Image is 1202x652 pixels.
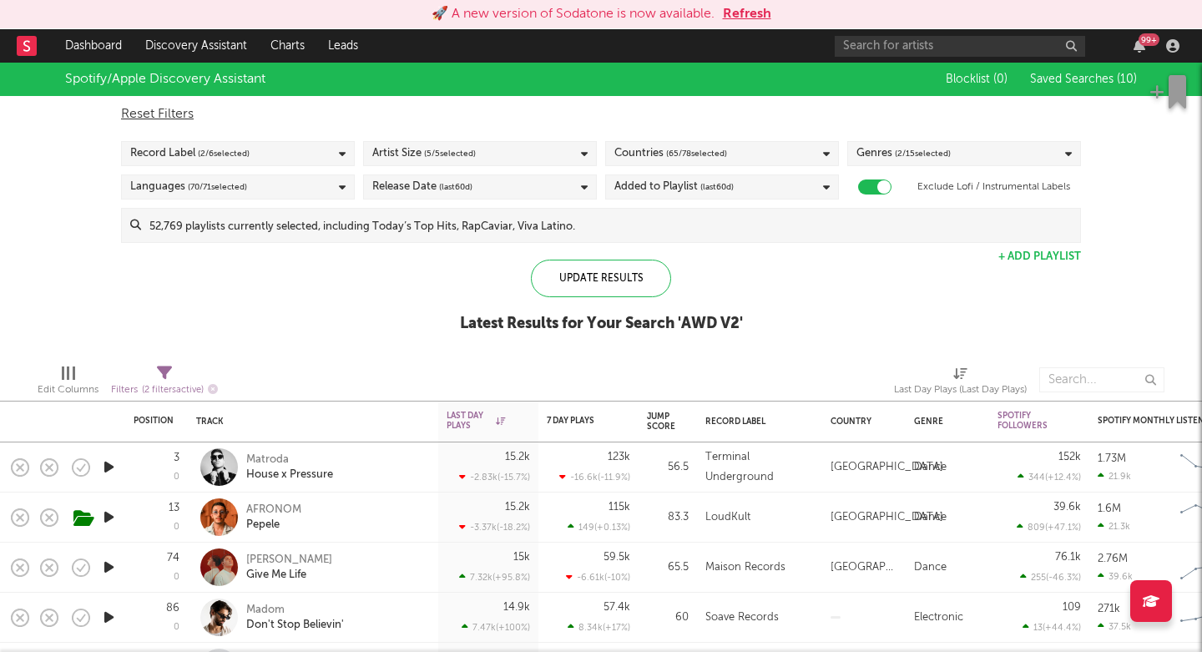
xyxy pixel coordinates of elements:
[559,472,630,483] div: -16.6k ( -11.9 % )
[1139,33,1159,46] div: 99 +
[174,473,179,482] div: 0
[705,447,814,488] div: Terminal Underground
[246,452,333,468] div: Matroda
[1134,39,1145,53] button: 99+
[1098,521,1130,532] div: 21.3k
[614,177,734,197] div: Added to Playlist
[1117,73,1137,85] span: ( 10 )
[993,73,1008,85] span: ( 0 )
[246,618,344,633] div: Don't Stop Believin'
[1098,503,1121,514] div: 1.6M
[1063,602,1081,613] div: 109
[609,502,630,513] div: 115k
[372,177,472,197] div: Release Date
[513,552,530,563] div: 15k
[547,416,605,426] div: 7 Day Plays
[614,144,727,164] div: Countries
[246,468,333,483] div: House x Pressure
[1025,73,1137,86] button: Saved Searches (10)
[141,209,1080,242] input: 52,769 playlists currently selected, including Today’s Top Hits, RapCaviar, Viva Latino.
[914,558,947,578] div: Dance
[424,144,476,164] span: ( 5 / 5 selected)
[894,359,1027,407] div: Last Day Plays (Last Day Plays)
[38,380,98,400] div: Edit Columns
[1053,502,1081,513] div: 39.6k
[723,4,771,24] button: Refresh
[316,29,370,63] a: Leads
[246,603,344,618] div: Madom
[1020,572,1081,583] div: 255 ( -46.3 % )
[705,417,806,427] div: Record Label
[142,386,204,395] span: ( 2 filters active)
[130,144,250,164] div: Record Label
[174,573,179,582] div: 0
[246,503,301,533] a: AFRONOMPepele
[895,144,951,164] span: ( 2 / 15 selected)
[505,502,530,513] div: 15.2k
[1098,571,1133,582] div: 39.6k
[246,553,332,568] div: [PERSON_NAME]
[174,623,179,632] div: 0
[1018,472,1081,483] div: 344 ( +12.4 % )
[174,523,179,532] div: 0
[246,452,333,483] a: MatrodaHouse x Pressure
[604,602,630,613] div: 57.4k
[568,622,630,633] div: 8.34k ( +17 % )
[503,602,530,613] div: 14.9k
[946,73,1008,85] span: Blocklist
[174,452,179,463] div: 3
[65,69,265,89] div: Spotify/Apple Discovery Assistant
[134,29,259,63] a: Discovery Assistant
[372,144,476,164] div: Artist Size
[198,144,250,164] span: ( 2 / 6 selected)
[831,508,943,528] div: [GEOGRAPHIC_DATA]
[505,452,530,462] div: 15.2k
[1098,621,1131,632] div: 37.5k
[894,380,1027,400] div: Last Day Plays (Last Day Plays)
[705,558,785,578] div: Maison Records
[604,552,630,563] div: 59.5k
[134,416,174,426] div: Position
[246,503,301,518] div: AFRONOM
[462,622,530,633] div: 7.47k ( +100 % )
[459,472,530,483] div: -2.83k ( -15.7 % )
[1098,553,1128,564] div: 2.76M
[130,177,247,197] div: Languages
[647,412,675,432] div: Jump Score
[111,359,218,407] div: Filters(2 filters active)
[188,177,247,197] span: ( 70 / 71 selected)
[666,144,727,164] span: ( 65 / 78 selected)
[914,417,972,427] div: Genre
[647,457,689,478] div: 56.5
[460,314,743,334] div: Latest Results for Your Search ' AWD V2 '
[705,508,750,528] div: LoudKult
[1030,73,1137,85] span: Saved Searches
[1058,452,1081,462] div: 152k
[246,553,332,583] a: [PERSON_NAME]Give Me Life
[1023,622,1081,633] div: 13 ( +44.4 % )
[259,29,316,63] a: Charts
[246,603,344,633] a: MadomDon't Stop Believin'
[38,359,98,407] div: Edit Columns
[1098,453,1126,464] div: 1.73M
[459,522,530,533] div: -3.37k ( -18.2 % )
[1098,471,1131,482] div: 21.9k
[111,380,218,401] div: Filters
[831,417,889,427] div: Country
[647,508,689,528] div: 83.3
[169,503,179,513] div: 13
[246,568,332,583] div: Give Me Life
[459,572,530,583] div: 7.32k ( +95.8 % )
[167,553,179,564] div: 74
[196,417,422,427] div: Track
[831,558,897,578] div: [GEOGRAPHIC_DATA]
[608,452,630,462] div: 123k
[53,29,134,63] a: Dashboard
[856,144,951,164] div: Genres
[998,251,1081,262] button: + Add Playlist
[531,260,671,297] div: Update Results
[1098,604,1120,614] div: 271k
[647,608,689,628] div: 60
[647,558,689,578] div: 65.5
[568,522,630,533] div: 149 ( +0.13 % )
